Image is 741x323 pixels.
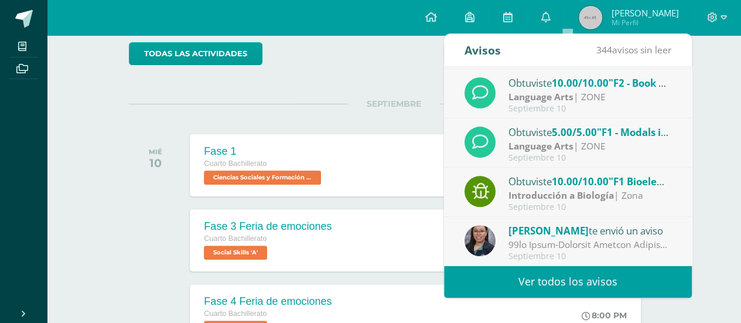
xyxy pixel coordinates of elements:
div: Obtuviste en [508,174,671,189]
strong: Language Arts [508,90,573,103]
span: Cuarto Bachillerato [204,310,267,318]
div: Septiembre 10 [508,153,671,163]
span: [PERSON_NAME] [508,224,589,237]
span: "F2 - Book pages" [609,76,691,90]
a: Ver todos los avisos [444,266,692,298]
span: Social Skills 'A' [204,246,267,260]
div: | Zona [508,189,671,202]
span: "F1 - Modals into practice #1" [597,125,739,139]
span: Cuarto Bachillerato [204,234,267,243]
div: MIÉ [149,148,162,156]
span: Mi Perfil [611,18,678,28]
div: Fase 4 Feria de emociones [204,295,332,308]
div: Septiembre 10 [508,104,671,114]
span: 10.00/10.00 [552,175,609,188]
span: 344 [596,43,612,56]
span: [PERSON_NAME] [611,7,678,19]
div: Fase 1 [204,145,324,158]
strong: Language Arts [508,140,573,152]
div: 10th Grade-Research Project Presentations : Dear 10th Grade Parents, Warm greetings. We are pleas... [508,238,671,251]
span: Cuarto Bachillerato [204,159,267,168]
span: 5.00/5.00 [552,125,597,139]
span: SEPTIEMBRE [348,98,440,109]
div: | ZONE [508,90,671,104]
span: 10.00/10.00 [552,76,609,90]
a: todas las Actividades [129,42,262,65]
span: Ciencias Sociales y Formación Ciudadana 'A' [204,171,321,185]
div: 8:00 PM [582,310,627,321]
img: 6fb385528ffb729c9b944b13f11ee051.png [465,225,496,256]
div: | ZONE [508,140,671,153]
div: 10 [149,156,162,170]
div: Obtuviste en [508,75,671,90]
div: te envió un aviso [508,223,671,238]
span: avisos sin leer [596,43,671,56]
div: Septiembre 10 [508,202,671,212]
div: Septiembre 10 [508,251,671,261]
div: Avisos [465,34,501,66]
div: Obtuviste en [508,124,671,140]
div: Fase 3 Feria de emociones [204,220,332,233]
strong: Introducción a Biología [508,189,614,202]
img: 45x45 [579,6,602,29]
